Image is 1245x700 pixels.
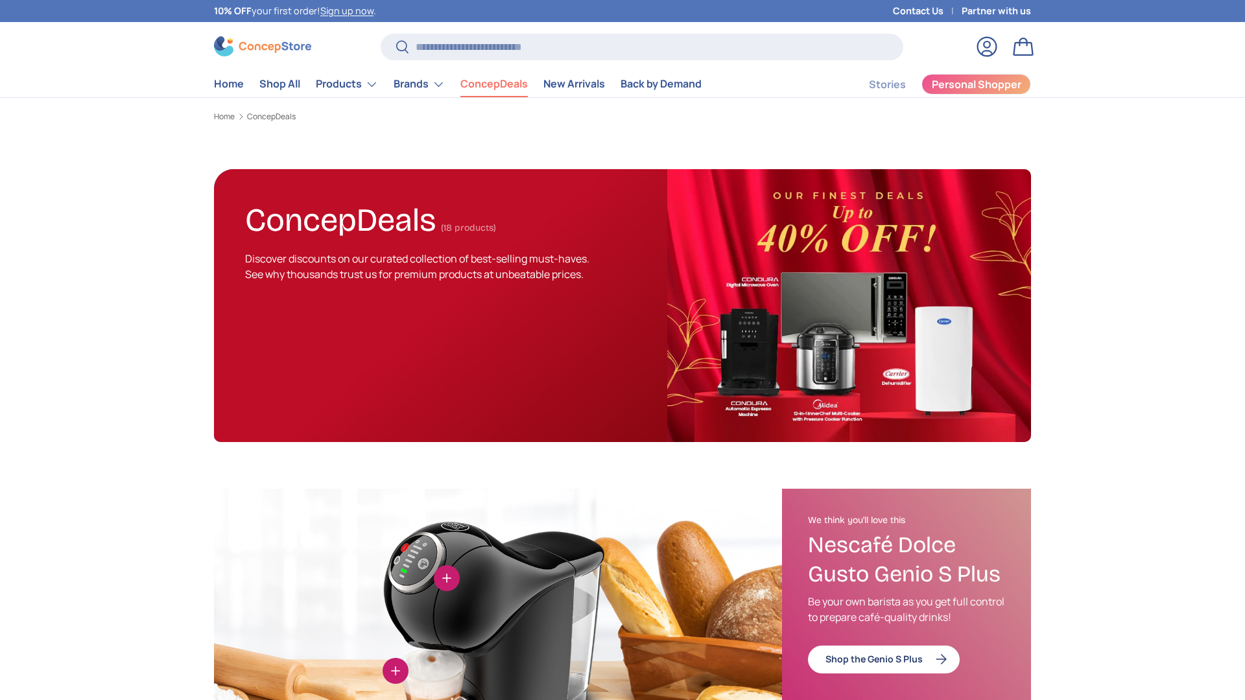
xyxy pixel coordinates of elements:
a: Contact Us [893,4,962,18]
a: Products [316,71,378,97]
nav: Breadcrumbs [214,111,1031,122]
a: Stories [869,72,906,97]
span: Discover discounts on our curated collection of best-selling must-haves. See why thousands trust ... [245,251,589,281]
a: Shop All [259,71,300,97]
a: Sign up now [320,5,373,17]
h2: We think you'll love this [808,515,1005,526]
a: ConcepDeals [247,113,296,121]
strong: 10% OFF [214,5,252,17]
a: Back by Demand [621,71,702,97]
h1: ConcepDeals [245,196,436,239]
h3: Nescafé Dolce Gusto Genio S Plus [808,531,1005,589]
p: your first order! . [214,4,376,18]
nav: Primary [214,71,702,97]
summary: Brands [386,71,453,97]
a: Home [214,113,235,121]
span: Personal Shopper [932,79,1021,89]
nav: Secondary [838,71,1031,97]
a: New Arrivals [543,71,605,97]
summary: Products [308,71,386,97]
a: ConcepDeals [460,71,528,97]
a: Brands [394,71,445,97]
span: (18 products) [441,222,496,233]
a: Shop the Genio S Plus [808,646,960,673]
img: ConcepStore [214,36,311,56]
a: Partner with us [962,4,1031,18]
a: Personal Shopper [921,74,1031,95]
a: Home [214,71,244,97]
img: ConcepDeals [667,169,1031,442]
p: Be your own barista as you get full control to prepare café-quality drinks! [808,594,1005,625]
